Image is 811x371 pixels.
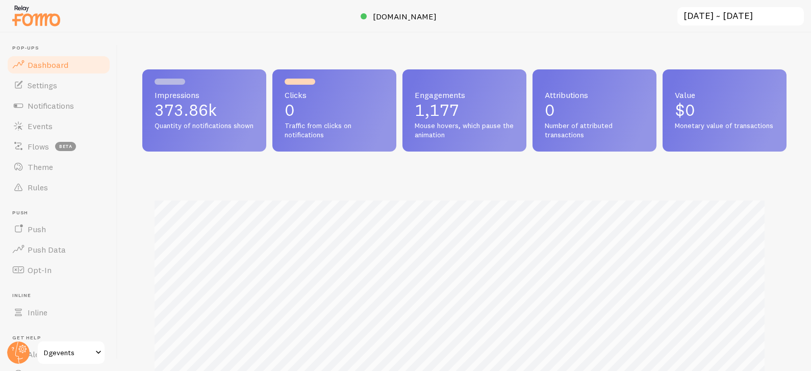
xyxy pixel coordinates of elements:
span: Events [28,121,53,131]
span: Dashboard [28,60,68,70]
span: Notifications [28,101,74,111]
a: Dashboard [6,55,111,75]
p: 0 [285,102,384,118]
span: Push [12,210,111,216]
span: Monetary value of transactions [675,121,774,131]
span: Clicks [285,91,384,99]
span: Engagements [415,91,514,99]
a: Flows beta [6,136,111,157]
p: 1,177 [415,102,514,118]
a: Events [6,116,111,136]
a: Rules [6,177,111,197]
span: Push [28,224,46,234]
a: Settings [6,75,111,95]
span: Flows [28,141,49,152]
span: Opt-In [28,265,52,275]
span: Dgevents [44,347,92,359]
span: Rules [28,182,48,192]
span: Theme [28,162,53,172]
a: Dgevents [37,340,106,365]
span: Traffic from clicks on notifications [285,121,384,139]
img: fomo-relay-logo-orange.svg [11,3,62,29]
span: Settings [28,80,57,90]
span: $0 [675,100,695,120]
span: Number of attributed transactions [545,121,644,139]
span: Value [675,91,774,99]
span: Attributions [545,91,644,99]
a: Notifications [6,95,111,116]
span: Get Help [12,335,111,341]
a: Push [6,219,111,239]
span: Mouse hovers, which pause the animation [415,121,514,139]
p: 373.86k [155,102,254,118]
span: Inline [12,292,111,299]
span: Inline [28,307,47,317]
p: 0 [545,102,644,118]
span: Pop-ups [12,45,111,52]
a: Theme [6,157,111,177]
a: Inline [6,302,111,323]
span: beta [55,142,76,151]
span: Impressions [155,91,254,99]
span: Push Data [28,244,66,255]
span: Quantity of notifications shown [155,121,254,131]
a: Opt-In [6,260,111,280]
a: Push Data [6,239,111,260]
